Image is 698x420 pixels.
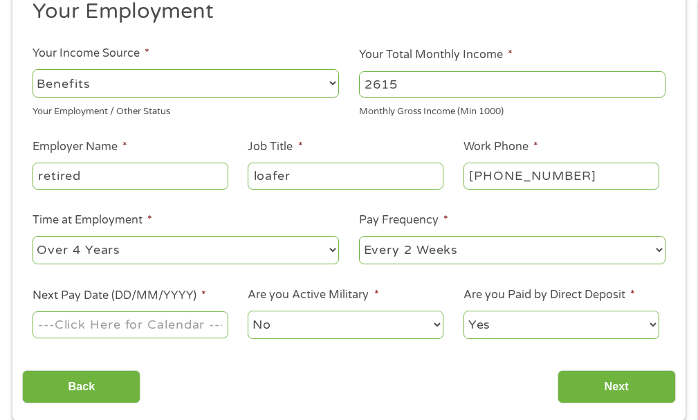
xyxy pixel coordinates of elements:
input: (231) 754-4010 [463,163,659,189]
input: ---Click Here for Calendar --- [33,311,228,338]
input: 1800 [359,71,665,98]
label: Are you Active Military [248,288,378,302]
label: Job Title [248,140,302,154]
label: Time at Employment [33,213,152,228]
div: Your Employment / Other Status [33,100,339,119]
label: Employer Name [33,140,127,154]
div: Monthly Gross Income (Min 1000) [359,100,665,119]
input: Back [22,370,140,404]
input: Walmart [33,163,228,189]
label: Pay Frequency [359,213,448,228]
label: Next Pay Date (DD/MM/YYYY) [33,289,206,303]
label: Are you Paid by Direct Deposit [463,288,635,302]
input: Next [558,370,676,404]
label: Your Total Monthly Income [359,48,513,62]
input: Cashier [248,163,443,189]
label: Work Phone [463,140,538,154]
label: Your Income Source [33,46,149,61]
